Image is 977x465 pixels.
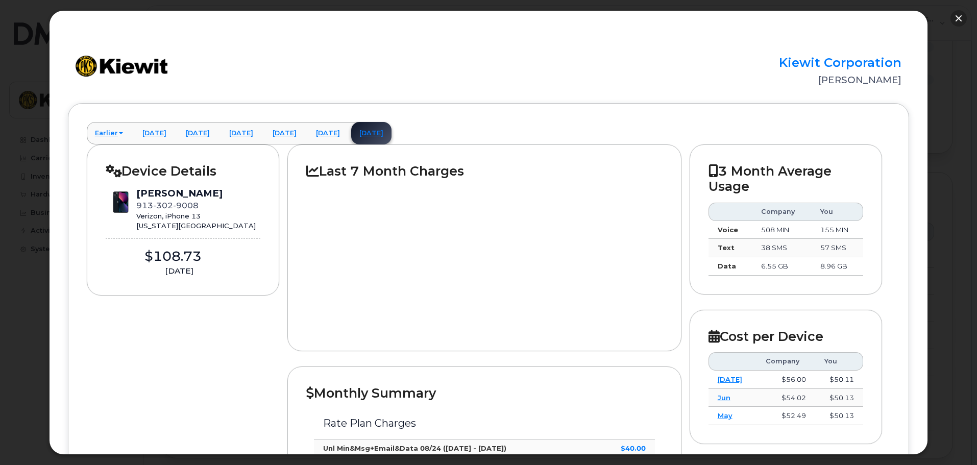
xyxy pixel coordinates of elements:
strong: Data [718,262,736,270]
td: 57 SMS [811,239,864,257]
td: $50.13 [815,407,863,425]
td: $50.13 [815,389,863,407]
a: [DATE] [718,375,742,383]
div: [DATE] [106,265,253,277]
td: 508 MIN [752,221,811,239]
a: May [718,411,732,420]
td: $54.02 [756,389,815,407]
h3: Rate Plan Charges [323,418,645,429]
td: 6.55 GB [752,257,811,276]
strong: Voice [718,226,738,234]
td: 155 MIN [811,221,864,239]
strong: Text [718,243,735,252]
th: Company [756,352,815,371]
td: $50.11 [815,371,863,389]
td: 8.96 GB [811,257,864,276]
td: $56.00 [756,371,815,389]
td: $52.49 [756,407,815,425]
iframe: Messenger Launcher [933,421,969,457]
td: 38 SMS [752,239,811,257]
div: Verizon, iPhone 13 [US_STATE][GEOGRAPHIC_DATA] [136,211,256,230]
h2: Cost per Device [709,329,864,344]
h2: Monthly Summary [306,385,662,401]
div: $108.73 [106,247,240,266]
a: Jun [718,394,730,402]
th: You [815,352,863,371]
